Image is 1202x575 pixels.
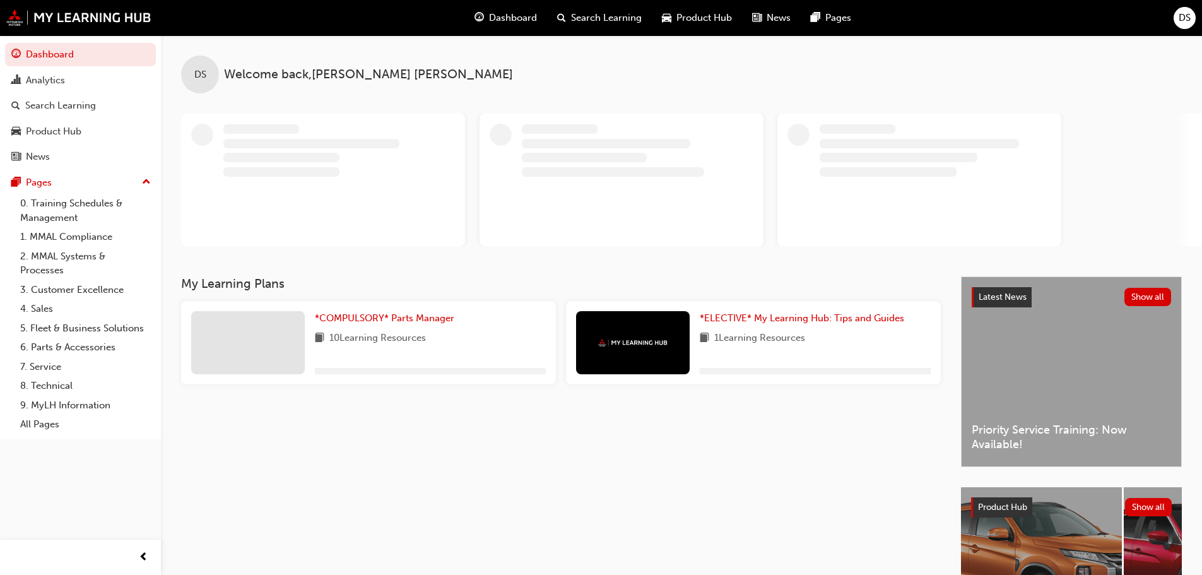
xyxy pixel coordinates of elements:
span: *COMPULSORY* Parts Manager [315,312,454,324]
div: Search Learning [25,98,96,113]
span: Product Hub [978,502,1027,513]
button: Show all [1125,498,1172,516]
div: Analytics [26,73,65,88]
a: 7. Service [15,357,156,377]
a: Dashboard [5,43,156,66]
a: News [5,145,156,169]
span: guage-icon [474,10,484,26]
span: prev-icon [139,550,148,566]
h3: My Learning Plans [181,276,941,291]
a: All Pages [15,415,156,434]
a: 6. Parts & Accessories [15,338,156,357]
span: Latest News [979,292,1027,302]
span: Welcome back , [PERSON_NAME] [PERSON_NAME] [224,68,513,82]
a: Latest NewsShow all [972,287,1171,307]
span: pages-icon [11,177,21,189]
span: 1 Learning Resources [714,331,805,347]
img: mmal [598,339,668,347]
a: 4. Sales [15,299,156,319]
span: chart-icon [11,75,21,86]
a: *ELECTIVE* My Learning Hub: Tips and Guides [700,311,909,326]
span: pages-icon [811,10,820,26]
a: 1. MMAL Compliance [15,227,156,247]
span: up-icon [142,174,151,191]
div: Pages [26,175,52,190]
img: mmal [6,9,151,26]
span: Priority Service Training: Now Available! [972,423,1171,451]
span: Product Hub [676,11,732,25]
a: Product Hub [5,120,156,143]
span: DS [1179,11,1191,25]
a: car-iconProduct Hub [652,5,742,31]
a: 2. MMAL Systems & Processes [15,247,156,280]
span: 10 Learning Resources [329,331,426,347]
a: Search Learning [5,94,156,117]
a: Latest NewsShow allPriority Service Training: Now Available! [961,276,1182,467]
a: Product HubShow all [971,497,1172,518]
div: Product Hub [26,124,81,139]
a: 8. Technical [15,376,156,396]
span: news-icon [11,151,21,163]
a: pages-iconPages [801,5,861,31]
a: 9. MyLH Information [15,396,156,415]
span: Search Learning [571,11,642,25]
button: Show all [1124,288,1172,306]
span: search-icon [557,10,566,26]
a: news-iconNews [742,5,801,31]
button: Pages [5,171,156,194]
span: search-icon [11,100,20,112]
a: Analytics [5,69,156,92]
a: *COMPULSORY* Parts Manager [315,311,459,326]
span: book-icon [700,331,709,347]
span: Pages [825,11,851,25]
span: car-icon [662,10,671,26]
div: News [26,150,50,164]
a: search-iconSearch Learning [547,5,652,31]
span: Dashboard [489,11,537,25]
a: guage-iconDashboard [464,5,547,31]
span: news-icon [752,10,762,26]
span: News [767,11,791,25]
span: DS [194,68,206,82]
button: DS [1174,7,1196,29]
a: 0. Training Schedules & Management [15,194,156,227]
a: 3. Customer Excellence [15,280,156,300]
span: book-icon [315,331,324,347]
span: car-icon [11,126,21,138]
button: DashboardAnalyticsSearch LearningProduct HubNews [5,40,156,171]
a: 5. Fleet & Business Solutions [15,319,156,338]
span: *ELECTIVE* My Learning Hub: Tips and Guides [700,312,904,324]
span: guage-icon [11,49,21,61]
